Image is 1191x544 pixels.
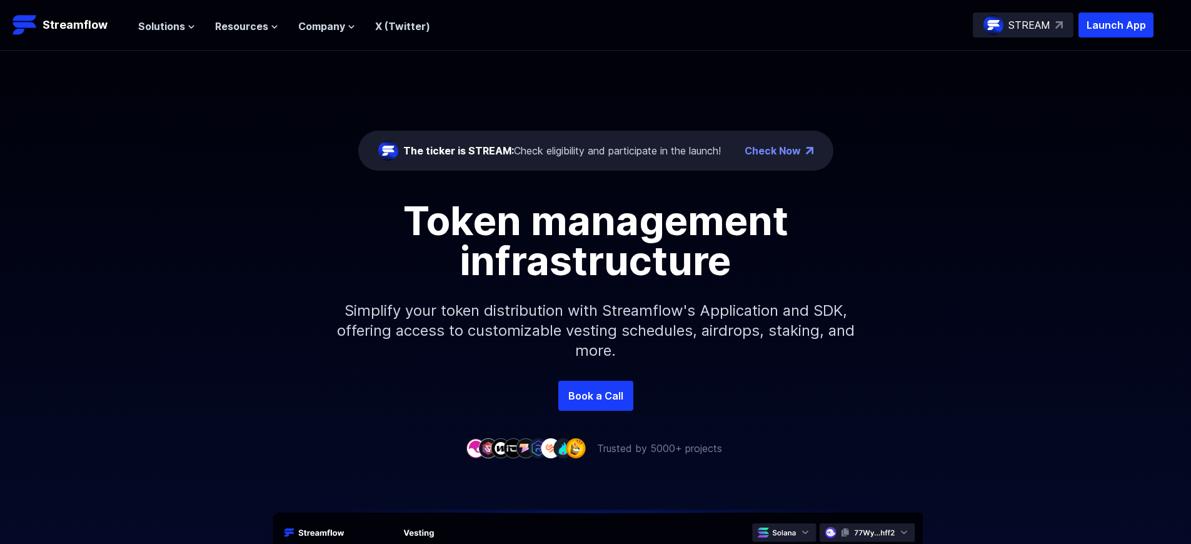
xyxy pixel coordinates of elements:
[1008,18,1050,33] p: STREAM
[466,438,486,458] img: company-1
[215,19,268,34] span: Resources
[43,16,108,34] p: Streamflow
[528,438,548,458] img: company-6
[215,19,278,34] button: Resources
[403,144,514,157] span: The ticker is STREAM:
[138,19,185,34] span: Solutions
[553,438,573,458] img: company-8
[745,143,801,158] a: Check Now
[597,441,722,456] p: Trusted by 5000+ projects
[327,281,865,381] p: Simplify your token distribution with Streamflow's Application and SDK, offering access to custom...
[541,438,561,458] img: company-7
[983,15,1003,35] img: streamflow-logo-circle.png
[1055,21,1063,29] img: top-right-arrow.svg
[503,438,523,458] img: company-4
[403,143,721,158] div: Check eligibility and participate in the launch!
[558,381,633,411] a: Book a Call
[491,438,511,458] img: company-3
[298,19,355,34] button: Company
[138,19,195,34] button: Solutions
[314,201,877,281] h1: Token management infrastructure
[13,13,126,38] a: Streamflow
[378,141,398,161] img: streamflow-logo-circle.png
[375,20,430,33] a: X (Twitter)
[806,147,813,154] img: top-right-arrow.png
[298,19,345,34] span: Company
[13,13,38,38] img: Streamflow Logo
[973,13,1073,38] a: STREAM
[478,438,498,458] img: company-2
[516,438,536,458] img: company-5
[1078,13,1153,38] button: Launch App
[566,438,586,458] img: company-9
